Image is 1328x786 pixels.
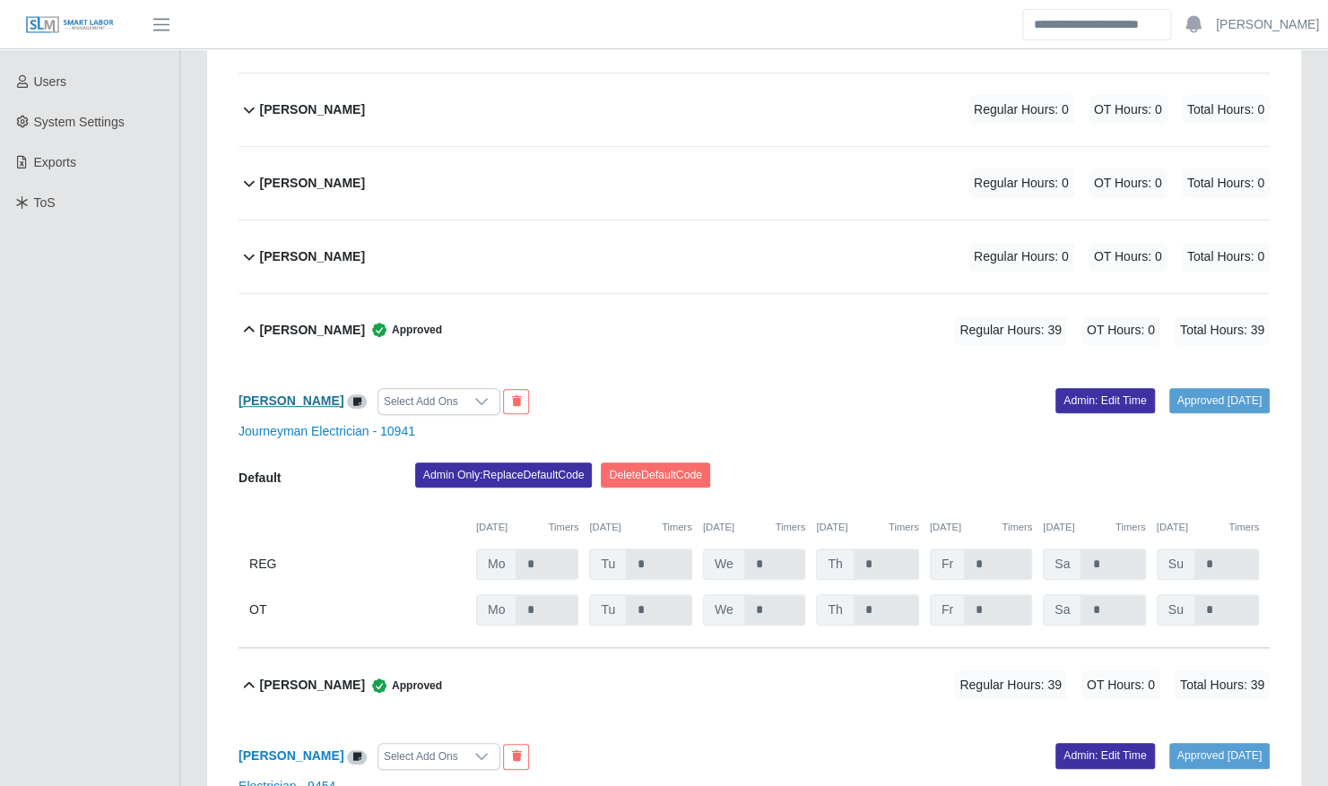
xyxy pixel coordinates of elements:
[260,100,365,119] b: [PERSON_NAME]
[239,393,343,408] a: [PERSON_NAME]
[1089,95,1167,125] span: OT Hours: 0
[703,594,745,626] span: We
[503,389,529,414] button: End Worker & Remove from the Timesheet
[1081,670,1160,700] span: OT Hours: 0
[34,115,125,129] span: System Settings
[239,748,343,763] a: [PERSON_NAME]
[549,520,579,535] button: Timers
[1055,743,1155,768] a: Admin: Edit Time
[378,744,464,769] div: Select Add Ons
[1043,594,1081,626] span: Sa
[968,95,1074,125] span: Regular Hours: 0
[1175,315,1270,345] span: Total Hours: 39
[589,594,627,626] span: Tu
[476,520,578,535] div: [DATE]
[703,520,805,535] div: [DATE]
[260,247,365,266] b: [PERSON_NAME]
[476,594,516,626] span: Mo
[1081,315,1160,345] span: OT Hours: 0
[249,548,465,580] div: REG
[954,670,1067,700] span: Regular Hours: 39
[239,220,1270,293] button: [PERSON_NAME] Regular Hours: 0 OT Hours: 0 Total Hours: 0
[1228,520,1259,535] button: Timers
[968,168,1074,198] span: Regular Hours: 0
[239,424,415,438] a: Journeyman Electrician - 10941
[1089,168,1167,198] span: OT Hours: 0
[1182,168,1270,198] span: Total Hours: 0
[34,195,56,210] span: ToS
[589,548,627,580] span: Tu
[662,520,692,535] button: Timers
[889,520,919,535] button: Timers
[260,174,365,193] b: [PERSON_NAME]
[703,548,745,580] span: We
[239,471,281,485] b: Default
[930,520,1032,535] div: [DATE]
[1182,242,1270,272] span: Total Hours: 0
[249,594,465,626] div: OT
[34,74,67,89] span: Users
[1157,548,1195,580] span: Su
[1089,242,1167,272] span: OT Hours: 0
[1169,388,1270,413] a: Approved [DATE]
[365,677,442,695] span: Approved
[601,462,710,488] button: DeleteDefaultCode
[1022,9,1171,40] input: Search
[239,294,1270,367] button: [PERSON_NAME] Approved Regular Hours: 39 OT Hours: 0 Total Hours: 39
[1169,743,1270,768] a: Approved [DATE]
[816,548,854,580] span: Th
[1043,520,1145,535] div: [DATE]
[1157,520,1259,535] div: [DATE]
[1043,548,1081,580] span: Sa
[816,594,854,626] span: Th
[476,548,516,580] span: Mo
[239,147,1270,220] button: [PERSON_NAME] Regular Hours: 0 OT Hours: 0 Total Hours: 0
[930,594,965,626] span: Fr
[1216,15,1319,34] a: [PERSON_NAME]
[415,462,593,488] button: Admin Only:ReplaceDefaultCode
[25,15,115,35] img: SLM Logo
[239,73,1270,146] button: [PERSON_NAME] Regular Hours: 0 OT Hours: 0 Total Hours: 0
[589,520,691,535] div: [DATE]
[239,649,1270,721] button: [PERSON_NAME] Approved Regular Hours: 39 OT Hours: 0 Total Hours: 39
[1182,95,1270,125] span: Total Hours: 0
[1115,520,1146,535] button: Timers
[1175,670,1270,700] span: Total Hours: 39
[1157,594,1195,626] span: Su
[260,321,365,340] b: [PERSON_NAME]
[378,389,464,414] div: Select Add Ons
[1002,520,1032,535] button: Timers
[503,744,529,769] button: End Worker & Remove from the Timesheet
[1055,388,1155,413] a: Admin: Edit Time
[930,548,965,580] span: Fr
[365,321,442,339] span: Approved
[968,242,1074,272] span: Regular Hours: 0
[954,315,1067,345] span: Regular Hours: 39
[34,155,76,169] span: Exports
[347,393,367,408] a: View/Edit Notes
[775,520,805,535] button: Timers
[260,676,365,695] b: [PERSON_NAME]
[347,748,367,763] a: View/Edit Notes
[816,520,918,535] div: [DATE]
